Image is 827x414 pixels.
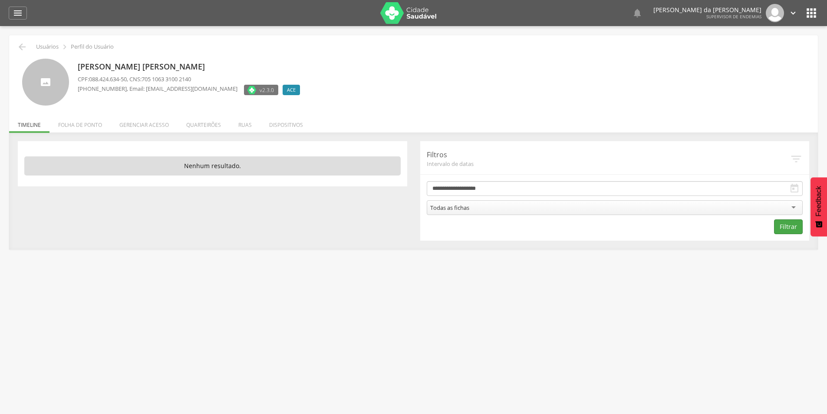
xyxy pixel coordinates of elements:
[17,42,27,52] i: 
[811,177,827,236] button: Feedback - Mostrar pesquisa
[89,75,127,83] span: 088.424.634-50
[788,8,798,18] i: 
[49,113,111,133] li: Folha de ponto
[260,113,312,133] li: Dispositivos
[78,75,304,83] p: CPF: , CNS:
[774,219,803,234] button: Filtrar
[36,43,59,50] p: Usuários
[804,6,818,20] i: 
[260,86,274,94] span: v2.3.0
[78,61,304,73] p: [PERSON_NAME] [PERSON_NAME]
[653,7,761,13] p: [PERSON_NAME] da [PERSON_NAME]
[78,85,127,93] span: [PHONE_NUMBER]
[815,186,823,216] span: Feedback
[142,75,191,83] span: 705 1063 3100 2140
[788,4,798,22] a: 
[9,7,27,20] a: 
[790,152,803,166] i: 
[632,4,642,22] a: 
[24,156,401,176] p: Nenhum resultado.
[706,13,761,20] span: Supervisor de Endemias
[13,8,23,18] i: 
[178,113,230,133] li: Quarteirões
[78,85,237,93] p: , Email: [EMAIL_ADDRESS][DOMAIN_NAME]
[230,113,260,133] li: Ruas
[427,150,790,160] p: Filtros
[430,204,469,212] div: Todas as fichas
[287,86,296,93] span: ACE
[60,42,69,52] i: 
[71,43,114,50] p: Perfil do Usuário
[632,8,642,18] i: 
[111,113,178,133] li: Gerenciar acesso
[427,160,790,168] span: Intervalo de datas
[789,183,800,194] i: 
